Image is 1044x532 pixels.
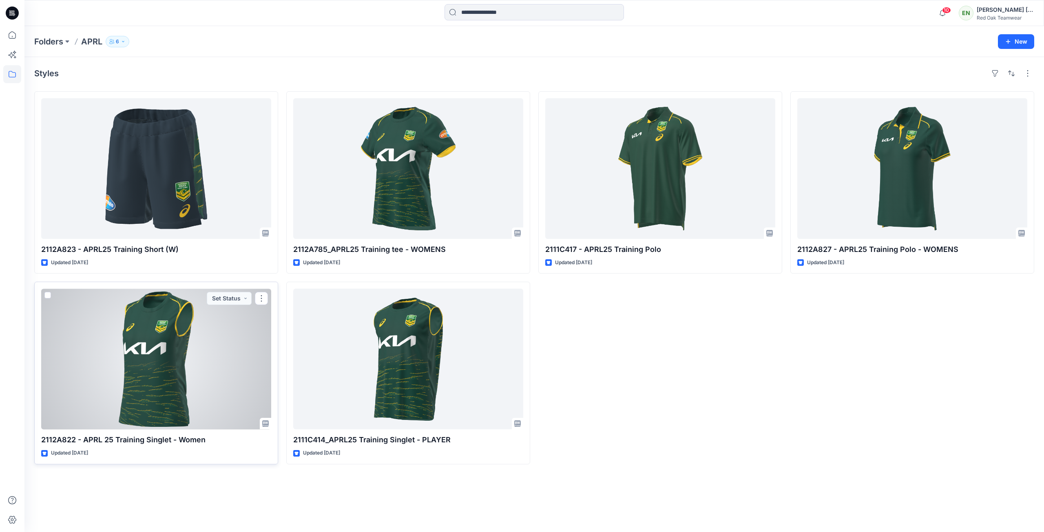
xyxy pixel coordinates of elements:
a: 2112A785_APRL25 Training tee - WOMENS [293,98,523,239]
p: 2111C414_APRL25 Training Singlet - PLAYER [293,434,523,446]
a: 2112A822 - APRL 25 Training Singlet - Women [41,289,271,429]
p: Updated [DATE] [807,258,844,267]
a: 2112A823 - APRL25 Training Short (W) [41,98,271,239]
a: 2111C414_APRL25 Training Singlet - PLAYER [293,289,523,429]
div: EN [959,6,973,20]
button: New [998,34,1034,49]
span: 10 [942,7,951,13]
p: 2112A823 - APRL25 Training Short (W) [41,244,271,255]
p: Updated [DATE] [51,258,88,267]
p: Updated [DATE] [303,258,340,267]
h4: Styles [34,68,59,78]
div: [PERSON_NAME] [PERSON_NAME] [977,5,1034,15]
p: APRL [81,36,102,47]
p: 2112A822 - APRL 25 Training Singlet - Women [41,434,271,446]
div: Red Oak Teamwear [977,15,1034,21]
p: Updated [DATE] [555,258,592,267]
p: 6 [116,37,119,46]
p: 2112A827 - APRL25 Training Polo - WOMENS [797,244,1027,255]
a: Folders [34,36,63,47]
a: 2112A827 - APRL25 Training Polo - WOMENS [797,98,1027,239]
p: 2112A785_APRL25 Training tee - WOMENS [293,244,523,255]
p: 2111C417 - APRL25 Training Polo [545,244,775,255]
button: 6 [106,36,129,47]
p: Updated [DATE] [51,449,88,457]
a: 2111C417 - APRL25 Training Polo [545,98,775,239]
p: Updated [DATE] [303,449,340,457]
